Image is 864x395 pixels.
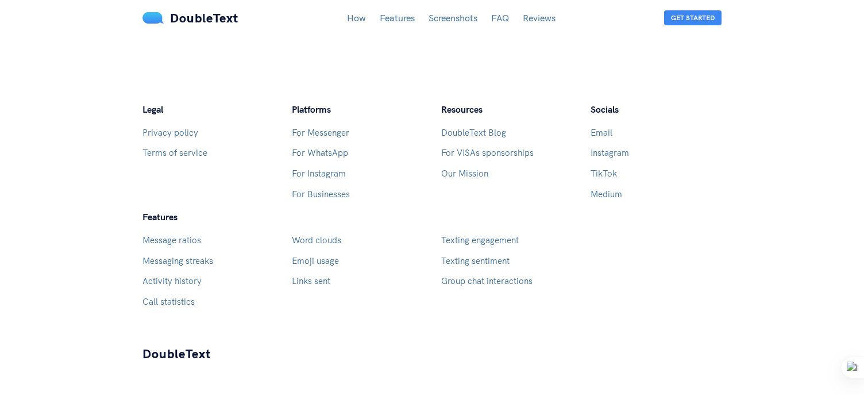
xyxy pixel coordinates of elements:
[142,211,178,223] span: Features
[142,296,195,307] a: Call statistics
[591,127,612,138] a: Email
[441,235,519,246] a: Texting engagement
[441,147,534,158] a: For VISAs sponsorships
[292,275,330,286] a: Links sent
[292,168,346,179] a: For Instagram
[142,10,238,26] a: DoubleText
[591,189,622,200] a: Medium
[142,255,213,266] a: Messaging streaks
[142,345,211,362] a: DoubleText
[429,12,477,24] a: Screenshots
[142,12,164,24] img: mS3x8y1f88AAAAABJRU5ErkJggg==
[441,275,533,286] a: Group chat interactions
[142,127,198,138] a: Privacy policy
[292,127,349,138] a: For Messenger
[591,147,629,158] a: Instagram
[441,103,483,115] span: Resources
[142,147,207,158] a: Terms of service
[591,103,619,115] span: Socials
[491,12,509,24] a: FAQ
[347,12,366,24] a: How
[523,12,556,24] a: Reviews
[664,10,722,25] button: Get Started
[292,147,348,158] a: For WhatsApp
[441,168,488,179] a: Our Mission
[292,255,339,266] a: Emoji usage
[142,235,201,246] a: Message ratios
[292,103,331,115] span: Platforms
[380,12,415,24] a: Features
[292,189,350,200] a: For Businesses
[591,168,617,179] a: TikTok
[142,103,163,115] span: Legal
[142,275,202,286] a: Activity history
[441,255,510,266] a: Texting sentiment
[170,10,238,26] span: DoubleText
[292,235,341,246] a: Word clouds
[441,127,506,138] a: DoubleText Blog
